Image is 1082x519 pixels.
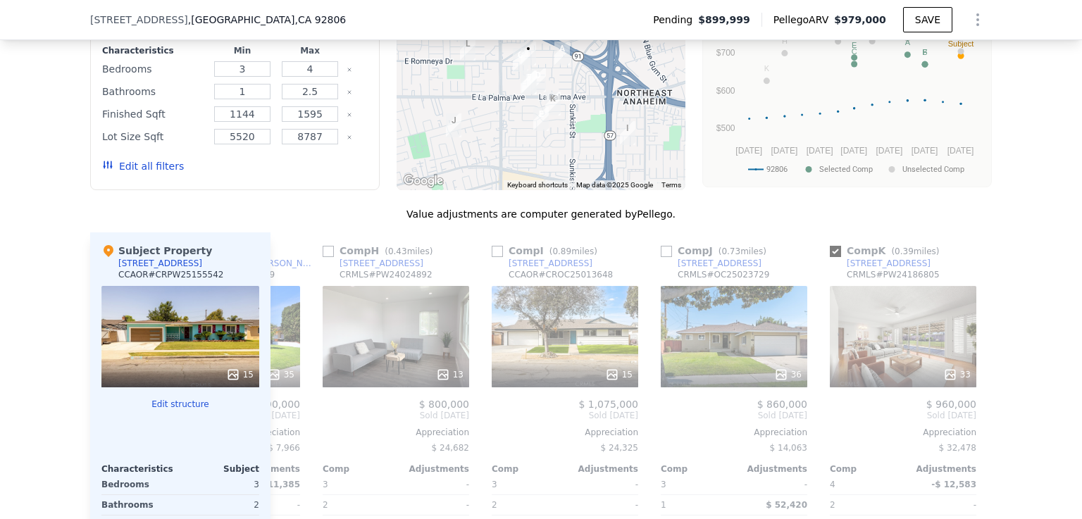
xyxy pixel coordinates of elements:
[653,13,698,27] span: Pending
[774,368,802,382] div: 36
[102,82,206,101] div: Bathrooms
[507,180,568,190] button: Keyboard shortcuts
[847,269,940,280] div: CRMLS # PW24186805
[876,146,902,156] text: [DATE]
[323,244,438,258] div: Comp H
[661,463,734,475] div: Comp
[678,269,769,280] div: CRMLS # OC25023729
[605,368,633,382] div: 15
[601,443,638,453] span: $ 24,325
[964,6,992,34] button: Show Options
[939,443,976,453] span: $ 32,478
[721,246,740,256] span: 0.73
[102,59,206,79] div: Bedrooms
[578,399,638,410] span: $ 1,075,000
[544,246,603,256] span: ( miles)
[183,495,259,515] div: 2
[509,269,613,280] div: CCAOR # CROC25013648
[101,399,259,410] button: Edit structure
[347,112,352,118] button: Clear
[400,172,447,190] a: Open this area in Google Maps (opens a new window)
[323,495,393,515] div: 2
[661,495,731,515] div: 1
[432,443,469,453] span: $ 24,682
[102,45,206,56] div: Characteristics
[101,244,212,258] div: Subject Property
[713,246,772,256] span: ( miles)
[183,475,259,494] div: 3
[388,246,407,256] span: 0.43
[101,463,180,475] div: Characteristics
[568,475,638,494] div: -
[102,104,206,124] div: Finished Sqft
[323,463,396,475] div: Comp
[552,246,571,256] span: 0.89
[847,258,931,269] div: [STREET_ADDRESS]
[492,427,638,438] div: Appreciation
[492,258,592,269] a: [STREET_ADDRESS]
[912,146,938,156] text: [DATE]
[576,181,653,189] span: Map data ©2025 Google
[830,258,931,269] a: [STREET_ADDRESS]
[102,127,206,146] div: Lot Size Sqft
[959,35,963,43] text: L
[926,399,976,410] span: $ 960,000
[540,86,566,121] div: 2322 E Sycamore St
[895,246,914,256] span: 0.39
[923,48,928,56] text: F
[852,47,857,56] text: C
[931,480,976,489] span: -$ 12,583
[492,463,565,475] div: Comp
[807,146,833,156] text: [DATE]
[905,38,911,46] text: A
[906,495,976,515] div: -
[492,244,603,258] div: Comp I
[118,258,202,269] div: [STREET_ADDRESS]
[568,495,638,515] div: -
[614,115,641,151] div: 207 N Royal Pl
[516,65,542,100] div: 1011 N Whittier
[268,443,300,453] span: $ 7,966
[347,67,352,73] button: Clear
[528,101,554,137] div: 329 N London Pl
[255,480,300,489] span: -$ 11,385
[396,463,469,475] div: Adjustments
[770,443,807,453] span: $ 14,063
[515,36,542,71] div: 1131 N Whittier St
[773,13,835,27] span: Pellego ARV
[661,480,666,489] span: 3
[525,63,552,98] div: 2246 E Belmont Pl
[830,410,976,421] span: Sold [DATE]
[771,146,798,156] text: [DATE]
[716,86,735,96] text: $600
[211,45,273,56] div: Min
[766,500,807,510] span: $ 52,420
[834,14,886,25] span: $979,000
[830,495,900,515] div: 2
[903,7,952,32] button: SAVE
[661,427,807,438] div: Appreciation
[509,258,592,269] div: [STREET_ADDRESS]
[347,89,352,95] button: Clear
[323,410,469,421] span: Sold [DATE]
[565,463,638,475] div: Adjustments
[180,463,259,475] div: Subject
[492,480,497,489] span: 3
[840,146,867,156] text: [DATE]
[757,399,807,410] span: $ 860,000
[735,146,762,156] text: [DATE]
[188,13,346,27] span: , [GEOGRAPHIC_DATA]
[90,207,992,221] div: Value adjustments are computer generated by Pellego .
[549,36,576,71] div: 1138 N Dagna Pl
[830,480,835,489] span: 4
[661,258,761,269] a: [STREET_ADDRESS]
[340,258,423,269] div: [STREET_ADDRESS]
[507,42,534,77] div: 1117 N Adair Pl
[830,427,976,438] div: Appreciation
[279,45,341,56] div: Max
[734,463,807,475] div: Adjustments
[323,480,328,489] span: 3
[436,368,464,382] div: 13
[852,41,857,49] text: E
[118,269,224,280] div: CCAOR # CRPW25155542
